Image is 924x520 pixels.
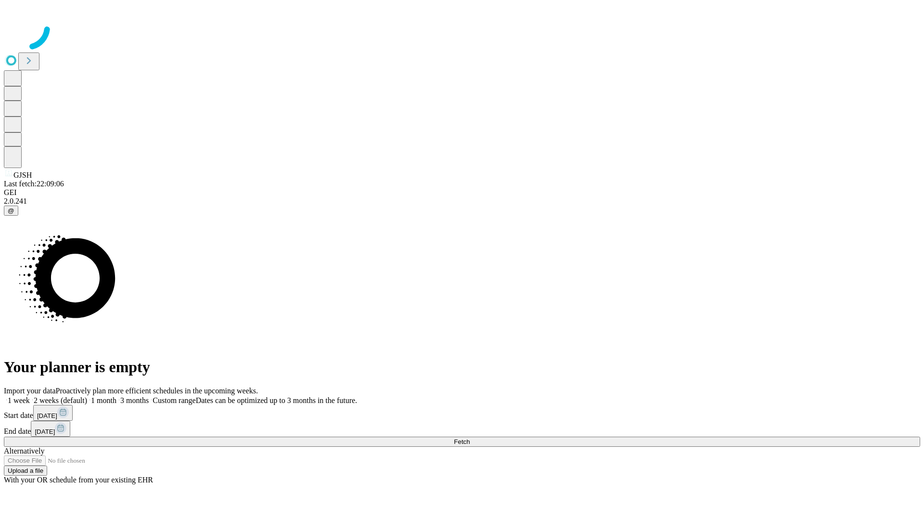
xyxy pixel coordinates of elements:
[4,447,44,455] span: Alternatively
[31,421,70,437] button: [DATE]
[56,387,258,395] span: Proactively plan more efficient schedules in the upcoming weeks.
[4,405,920,421] div: Start date
[4,197,920,206] div: 2.0.241
[34,396,87,404] span: 2 weeks (default)
[4,180,64,188] span: Last fetch: 22:09:06
[13,171,32,179] span: GJSH
[153,396,195,404] span: Custom range
[4,476,153,484] span: With your OR schedule from your existing EHR
[4,437,920,447] button: Fetch
[4,188,920,197] div: GEI
[8,396,30,404] span: 1 week
[120,396,149,404] span: 3 months
[4,387,56,395] span: Import your data
[37,412,57,419] span: [DATE]
[91,396,116,404] span: 1 month
[196,396,357,404] span: Dates can be optimized up to 3 months in the future.
[33,405,73,421] button: [DATE]
[35,428,55,435] span: [DATE]
[4,206,18,216] button: @
[4,358,920,376] h1: Your planner is empty
[4,466,47,476] button: Upload a file
[8,207,14,214] span: @
[454,438,470,445] span: Fetch
[4,421,920,437] div: End date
